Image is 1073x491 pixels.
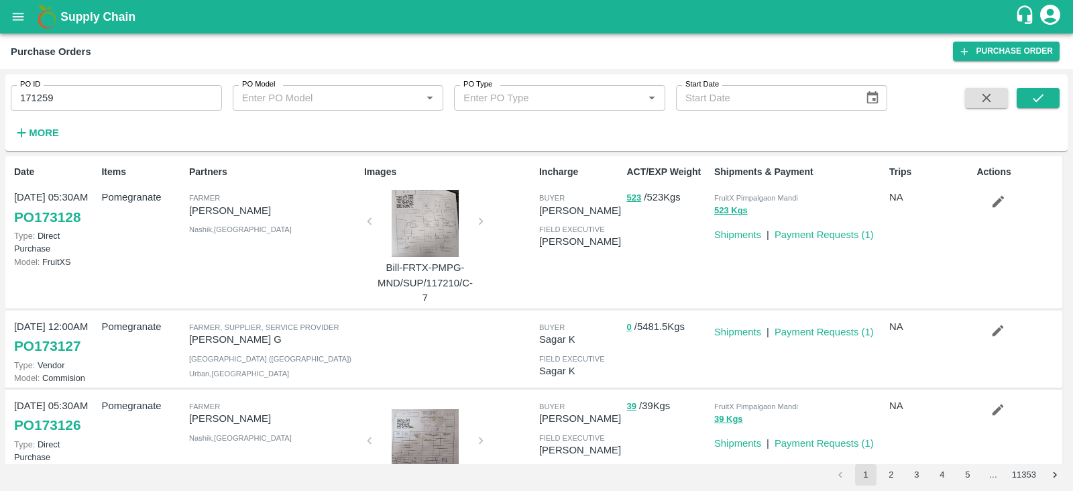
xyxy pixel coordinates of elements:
button: Go to page 5 [957,464,978,486]
p: ACT/EXP Weight [626,165,708,179]
span: Nashik , [GEOGRAPHIC_DATA] [189,225,292,233]
p: Sagar K [539,332,621,347]
p: Images [364,165,534,179]
button: Open [643,89,661,107]
p: FruitXS [14,256,96,268]
button: page 1 [855,464,877,486]
p: Direct Purchase [14,438,96,463]
span: FruitX Pimpalgaon Mandi [714,194,798,202]
div: | [761,431,769,451]
p: [PERSON_NAME] [539,203,621,218]
p: [PERSON_NAME] [539,443,621,457]
p: [PERSON_NAME] [539,411,621,426]
div: … [982,469,1004,482]
p: [PERSON_NAME] G [189,332,359,347]
p: [DATE] 05:30AM [14,398,96,413]
span: buyer [539,194,565,202]
button: Open [421,89,439,107]
p: Commision [14,372,96,384]
button: open drawer [3,1,34,32]
p: Date [14,165,96,179]
p: / 39 Kgs [626,398,708,414]
span: [GEOGRAPHIC_DATA] ([GEOGRAPHIC_DATA]) Urban , [GEOGRAPHIC_DATA] [189,355,351,378]
button: More [11,121,62,144]
div: customer-support [1015,5,1038,29]
button: 39 [626,399,636,415]
p: [DATE] 05:30AM [14,190,96,205]
a: PO173126 [14,413,80,437]
div: Purchase Orders [11,43,91,60]
p: Sagar K [539,364,621,378]
div: | [761,222,769,242]
a: Payment Requests (1) [775,327,874,337]
b: Supply Chain [60,10,135,23]
span: buyer [539,402,565,411]
a: Purchase Order [953,42,1060,61]
p: NA [889,398,971,413]
span: Nashik , [GEOGRAPHIC_DATA] [189,434,292,442]
p: Partners [189,165,359,179]
a: Shipments [714,229,761,240]
nav: pagination navigation [828,464,1068,486]
p: Direct Purchase [14,229,96,255]
span: field executive [539,225,605,233]
button: 0 [626,320,631,335]
p: Trips [889,165,971,179]
input: Enter PO Model [237,89,400,107]
span: Type: [14,360,35,370]
span: Type: [14,439,35,449]
p: [DATE] 12:00AM [14,319,96,334]
p: Vendor [14,359,96,372]
strong: More [29,127,59,138]
label: PO Model [242,79,276,90]
p: NA [889,190,971,205]
div: | [761,319,769,339]
button: 523 Kgs [714,203,748,219]
button: Choose date [860,85,885,111]
input: Enter PO ID [11,85,222,111]
span: field executive [539,355,605,363]
p: Pomegranate [101,398,183,413]
button: 39 Kgs [714,412,743,427]
button: Go to page 3 [906,464,927,486]
a: PO173128 [14,205,80,229]
a: Payment Requests (1) [775,229,874,240]
p: NA [889,319,971,334]
p: Pomegranate [101,319,183,334]
p: Pomegranate [101,190,183,205]
p: [PERSON_NAME] [189,411,359,426]
p: / 523 Kgs [626,190,708,205]
span: Farmer [189,194,220,202]
span: field executive [539,434,605,442]
p: [PERSON_NAME] [539,234,621,249]
label: PO Type [463,79,492,90]
span: Type: [14,231,35,241]
span: FruitX Pimpalgaon Mandi [714,402,798,411]
input: Enter PO Type [458,89,622,107]
p: Actions [976,165,1058,179]
span: Model: [14,373,40,383]
p: / 5481.5 Kgs [626,319,708,335]
p: Bill-FRTX-PMPG-MND/SUP/117210/C-7 [375,260,475,305]
a: PO173127 [14,334,80,358]
p: Incharge [539,165,621,179]
label: PO ID [20,79,40,90]
a: Shipments [714,327,761,337]
img: logo [34,3,60,30]
button: Go to next page [1044,464,1066,486]
a: Shipments [714,438,761,449]
p: [PERSON_NAME] [189,203,359,218]
a: Payment Requests (1) [775,438,874,449]
span: Model: [14,257,40,267]
button: Go to page 11353 [1008,464,1040,486]
span: buyer [539,323,565,331]
a: Supply Chain [60,7,1015,26]
p: Items [101,165,183,179]
span: Farmer, Supplier, Service Provider [189,323,339,331]
span: Farmer [189,402,220,411]
div: account of current user [1038,3,1062,31]
label: Start Date [685,79,719,90]
p: Shipments & Payment [714,165,884,179]
button: 523 [626,190,641,206]
input: Start Date [676,85,854,111]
